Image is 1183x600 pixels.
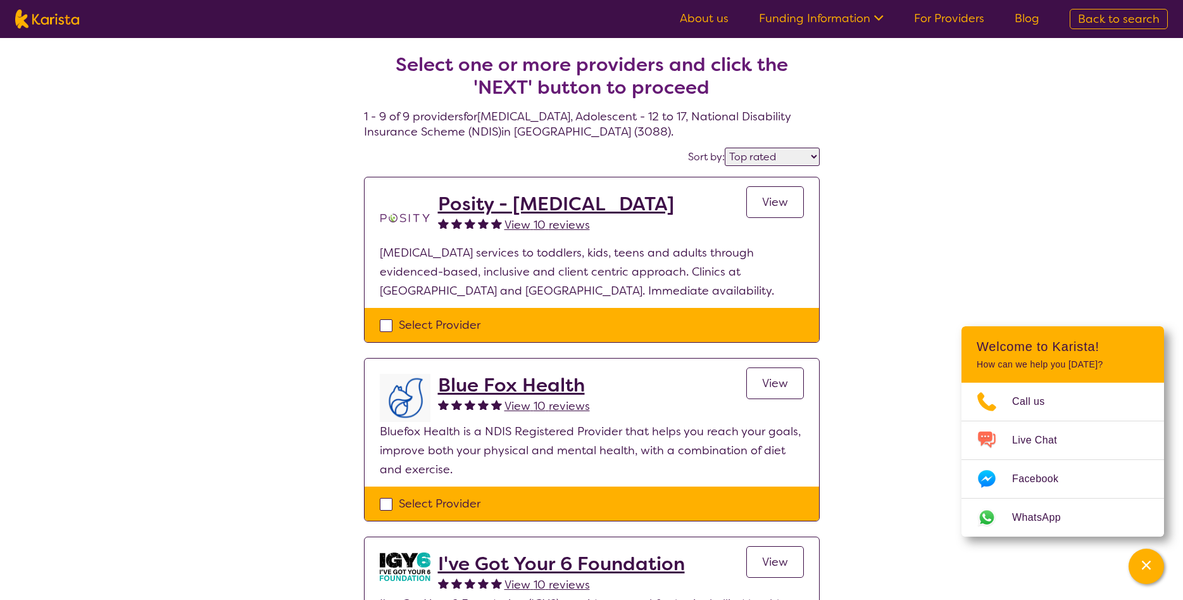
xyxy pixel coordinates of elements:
p: How can we help you [DATE]? [977,359,1149,370]
a: View 10 reviews [504,575,590,594]
span: View 10 reviews [504,399,590,414]
img: fullstar [451,399,462,410]
a: For Providers [914,11,984,26]
a: View [746,546,804,578]
img: fullstar [465,578,475,589]
span: View 10 reviews [504,217,590,233]
a: Posity - [MEDICAL_DATA] [438,193,674,215]
span: View [762,195,788,210]
img: fullstar [438,578,449,589]
img: fullstar [491,578,502,589]
img: lyehhyr6avbivpacwqcf.png [380,374,430,422]
span: View [762,376,788,391]
a: Funding Information [759,11,884,26]
img: fullstar [478,578,489,589]
a: View 10 reviews [504,215,590,234]
img: fullstar [478,218,489,229]
a: About us [680,11,729,26]
img: fullstar [465,218,475,229]
a: Web link opens in a new tab. [961,499,1164,537]
img: fullstar [491,399,502,410]
p: [MEDICAL_DATA] services to toddlers, kids, teens and adults through evidenced-based, inclusive an... [380,243,804,300]
h2: Welcome to Karista! [977,339,1149,354]
span: Facebook [1012,469,1073,488]
img: fullstar [478,399,489,410]
a: Blog [1015,11,1039,26]
a: Back to search [1070,9,1168,29]
img: fullstar [491,218,502,229]
h2: Select one or more providers and click the 'NEXT' button to proceed [379,53,804,99]
span: Call us [1012,392,1060,411]
span: WhatsApp [1012,508,1076,527]
div: Channel Menu [961,326,1164,537]
a: View 10 reviews [504,397,590,416]
img: aw0qclyvxjfem2oefjis.jpg [380,552,430,580]
button: Channel Menu [1129,549,1164,584]
a: View [746,367,804,399]
img: fullstar [438,399,449,410]
img: t1bslo80pcylnzwjhndq.png [380,193,430,243]
img: fullstar [451,578,462,589]
span: View 10 reviews [504,577,590,592]
p: Bluefox Health is a NDIS Registered Provider that helps you reach your goals, improve both your p... [380,422,804,479]
img: fullstar [465,399,475,410]
ul: Choose channel [961,383,1164,537]
img: Karista logo [15,10,79,29]
span: Live Chat [1012,431,1072,450]
a: Blue Fox Health [438,374,590,397]
span: View [762,554,788,570]
img: fullstar [451,218,462,229]
a: View [746,186,804,218]
span: Back to search [1078,11,1160,27]
label: Sort by: [688,150,725,163]
a: I've Got Your 6 Foundation [438,552,685,575]
img: fullstar [438,218,449,229]
h4: 1 - 9 of 9 providers for [MEDICAL_DATA] , Adolescent - 12 to 17 , National Disability Insurance S... [364,23,820,139]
